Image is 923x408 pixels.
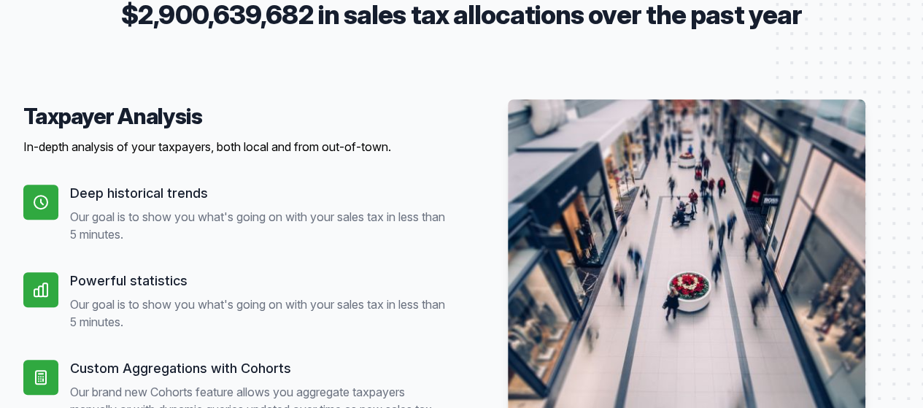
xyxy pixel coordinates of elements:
[70,296,450,331] p: Our goal is to show you what's going on with your sales tax in less than 5 minutes.
[70,272,450,290] h5: Powerful statistics
[70,185,450,202] h5: Deep historical trends
[23,138,450,155] p: In-depth analysis of your taxpayers, both local and from out-of-town.
[70,360,450,377] h5: Custom Aggregations with Cohorts
[70,208,450,243] p: Our goal is to show you what's going on with your sales tax in less than 5 minutes.
[23,103,450,129] h4: Taxpayer Analysis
